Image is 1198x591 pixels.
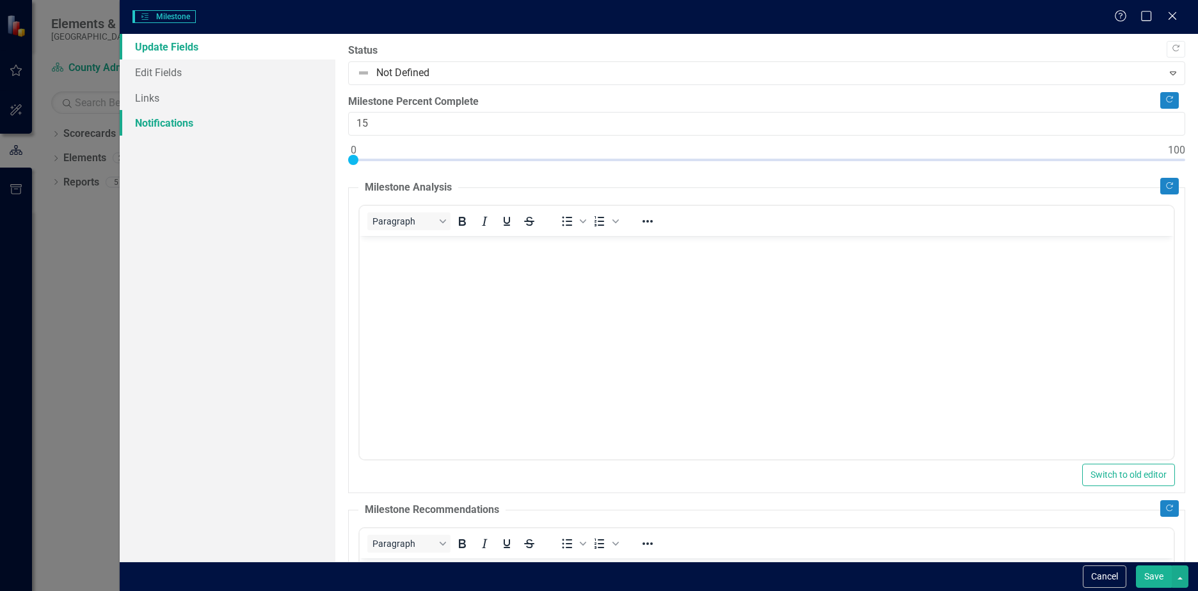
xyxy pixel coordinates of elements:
a: Links [120,85,335,111]
span: Milestone [132,10,195,23]
button: Underline [496,535,518,553]
label: Milestone Percent Complete [348,95,1185,109]
span: Paragraph [372,539,435,549]
button: Reveal or hide additional toolbar items [637,212,659,230]
a: Update Fields [120,34,335,59]
button: Italic [474,535,495,553]
div: Numbered list [589,535,621,553]
button: Strikethrough [518,212,540,230]
legend: Milestone Recommendations [358,503,506,517]
span: Paragraph [372,216,435,226]
button: Italic [474,212,495,230]
button: Block Paragraph [367,212,451,230]
button: Save [1136,565,1172,588]
button: Block Paragraph [367,535,451,553]
button: Bold [451,212,473,230]
button: Underline [496,212,518,230]
button: Switch to old editor [1082,464,1175,486]
button: Reveal or hide additional toolbar items [637,535,659,553]
button: Bold [451,535,473,553]
div: Bullet list [556,535,588,553]
button: Cancel [1083,565,1126,588]
legend: Milestone Analysis [358,180,458,195]
div: Bullet list [556,212,588,230]
button: Strikethrough [518,535,540,553]
label: Status [348,43,1185,58]
iframe: Rich Text Area [360,236,1174,459]
div: Numbered list [589,212,621,230]
a: Notifications [120,110,335,136]
a: Edit Fields [120,59,335,85]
